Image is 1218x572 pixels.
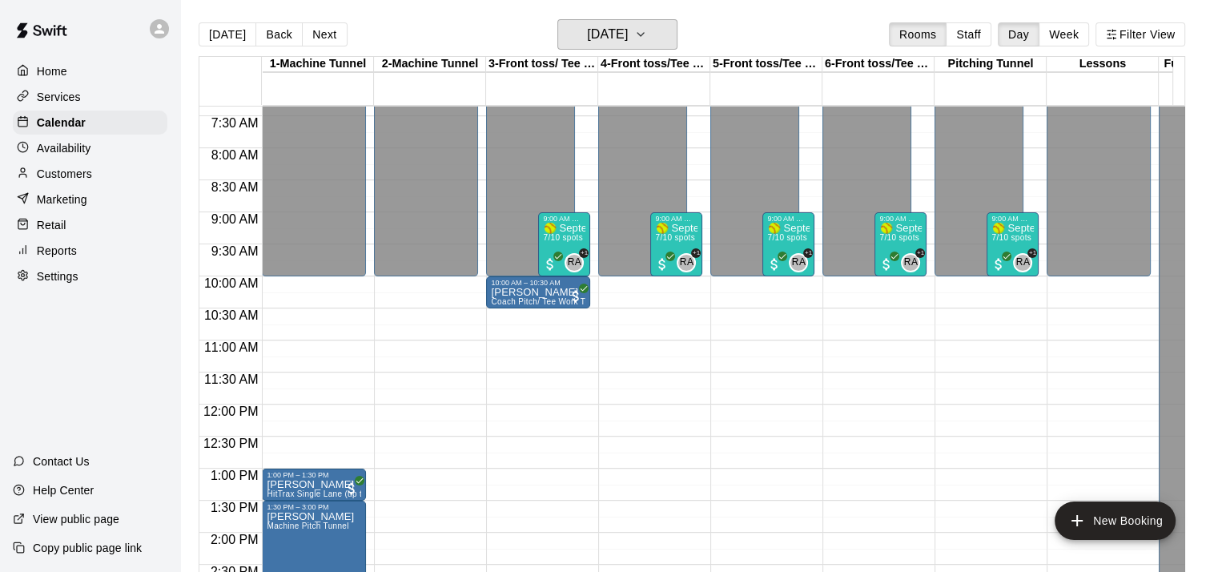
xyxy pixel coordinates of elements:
[935,57,1047,72] div: Pitching Tunnel
[1013,253,1032,272] div: Ryan Adams
[37,268,78,284] p: Settings
[207,469,263,482] span: 1:00 PM
[13,136,167,160] a: Availability
[655,233,694,242] span: 7/10 spots filled
[207,244,263,258] span: 9:30 AM
[267,503,361,511] div: 1:30 PM – 3:00 PM
[1055,502,1176,540] button: add
[565,253,584,272] div: Ryan Adams
[207,533,263,546] span: 2:00 PM
[200,373,263,386] span: 11:30 AM
[1019,253,1032,272] span: Ryan Adams & 1 other
[568,288,584,304] span: All customers have paid
[587,23,628,46] h6: [DATE]
[543,215,585,223] div: 9:00 AM – 10:00 AM
[37,243,77,259] p: Reports
[13,162,167,186] a: Customers
[874,212,927,276] div: 9:00 AM – 10:00 AM: 🥎 September Sessions ⚾️
[344,481,360,497] span: All customers have paid
[762,212,814,276] div: 9:00 AM – 10:00 AM: 🥎 September Sessions ⚾️
[13,213,167,237] a: Retail
[199,405,262,418] span: 12:00 PM
[37,115,86,131] p: Calendar
[262,57,374,72] div: 1-Machine Tunnel
[37,191,87,207] p: Marketing
[33,482,94,498] p: Help Center
[200,340,263,354] span: 11:00 AM
[543,233,582,242] span: 7/10 spots filled
[915,248,925,258] span: +1
[207,148,263,162] span: 8:00 AM
[207,180,263,194] span: 8:30 AM
[199,22,256,46] button: [DATE]
[486,276,590,308] div: 10:00 AM – 10:30 AM: Daniel Salazar
[267,489,407,498] span: HitTrax Single Lane (up to 6 players)
[901,253,920,272] div: Ryan Adams
[374,57,486,72] div: 2-Machine Tunnel
[37,166,92,182] p: Customers
[904,255,918,271] span: RA
[13,187,167,211] div: Marketing
[1016,255,1030,271] span: RA
[792,255,806,271] span: RA
[13,59,167,83] a: Home
[767,215,810,223] div: 9:00 AM – 10:00 AM
[207,116,263,130] span: 7:30 AM
[13,85,167,109] a: Services
[267,522,348,530] span: Machine Pitch Tunnel
[579,248,589,258] span: +1
[650,212,702,276] div: 9:00 AM – 10:00 AM: 🥎 September Sessions ⚾️
[822,57,935,72] div: 6-Front toss/Tee Tunnel
[1039,22,1089,46] button: Week
[991,215,1034,223] div: 9:00 AM – 10:00 AM
[598,57,710,72] div: 4-Front toss/Tee Tunnel
[491,297,605,306] span: Coach Pitch/ Tee Work Tunnel
[33,453,90,469] p: Contact Us
[889,22,947,46] button: Rooms
[200,308,263,322] span: 10:30 AM
[199,437,262,450] span: 12:30 PM
[683,253,696,272] span: Ryan Adams & 1 other
[207,501,263,514] span: 1:30 PM
[267,471,361,479] div: 1:00 PM – 1:30 PM
[13,111,167,135] a: Calendar
[13,264,167,288] a: Settings
[1027,248,1037,258] span: +1
[987,212,1039,276] div: 9:00 AM – 10:00 AM: 🥎 September Sessions ⚾️
[654,256,670,272] span: All customers have paid
[571,253,584,272] span: Ryan Adams & 1 other
[991,233,1031,242] span: 7/10 spots filled
[655,215,697,223] div: 9:00 AM – 10:00 AM
[691,248,701,258] span: +1
[491,279,585,287] div: 10:00 AM – 10:30 AM
[677,253,696,272] div: Ryan Adams
[13,239,167,263] a: Reports
[255,22,303,46] button: Back
[542,256,558,272] span: All customers have paid
[878,256,894,272] span: All customers have paid
[486,57,598,72] div: 3-Front toss/ Tee Tunnel
[200,276,263,290] span: 10:00 AM
[302,22,347,46] button: Next
[1095,22,1185,46] button: Filter View
[879,233,919,242] span: 7/10 spots filled
[998,22,1039,46] button: Day
[262,469,366,501] div: 1:00 PM – 1:30 PM: Cruz Vences
[766,256,782,272] span: All customers have paid
[946,22,991,46] button: Staff
[37,217,66,233] p: Retail
[803,248,813,258] span: +1
[879,215,922,223] div: 9:00 AM – 10:00 AM
[33,511,119,527] p: View public page
[795,253,808,272] span: Ryan Adams & 1 other
[33,540,142,556] p: Copy public page link
[680,255,693,271] span: RA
